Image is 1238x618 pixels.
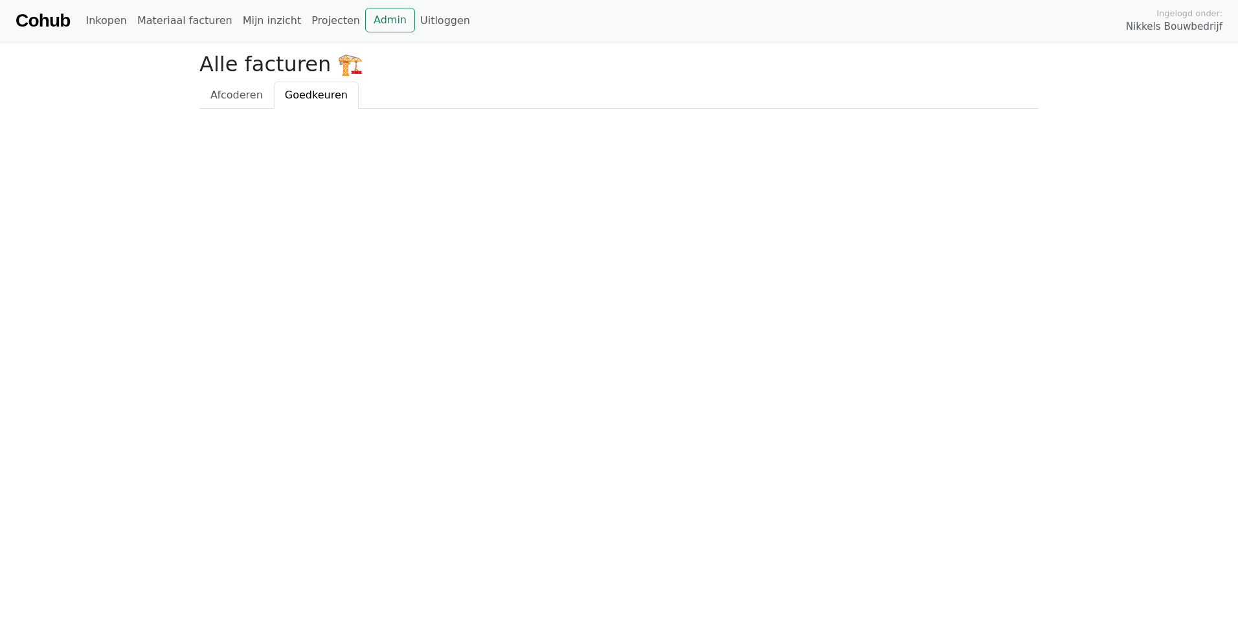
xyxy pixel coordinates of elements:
a: Projecten [306,8,365,34]
a: Admin [365,8,415,32]
a: Mijn inzicht [238,8,307,34]
span: Afcoderen [210,89,263,101]
span: Nikkels Bouwbedrijf [1126,19,1222,34]
span: Goedkeuren [285,89,348,101]
a: Goedkeuren [274,82,359,109]
a: Materiaal facturen [132,8,238,34]
a: Uitloggen [415,8,475,34]
a: Afcoderen [199,82,274,109]
a: Inkopen [80,8,131,34]
span: Ingelogd onder: [1156,7,1222,19]
h2: Alle facturen 🏗️ [199,52,1039,76]
a: Cohub [16,5,70,36]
